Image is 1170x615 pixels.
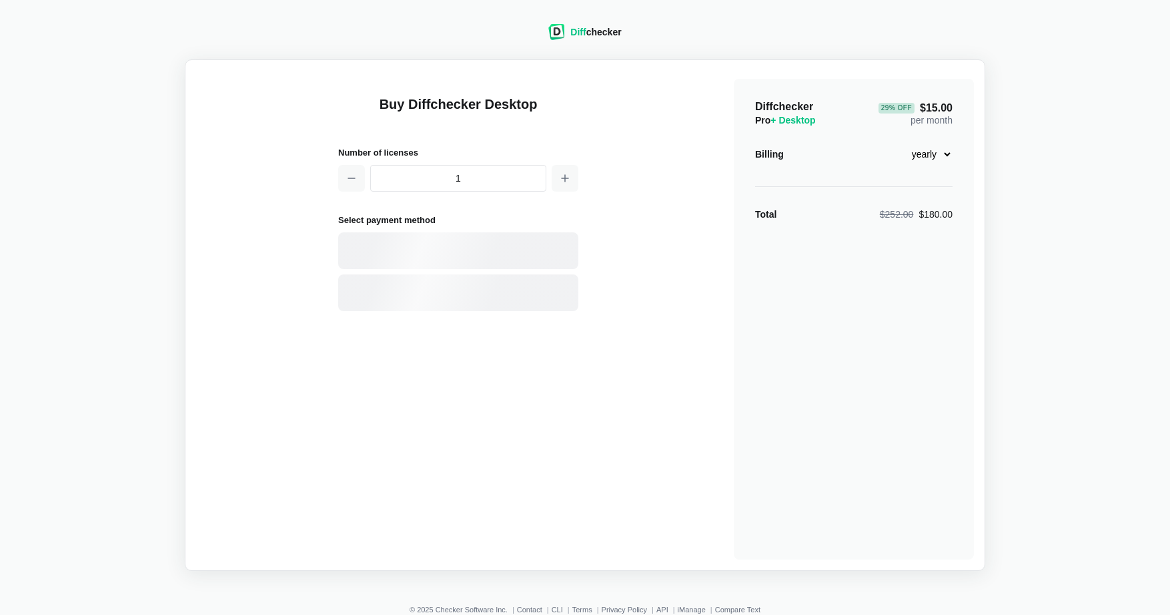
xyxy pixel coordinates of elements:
a: API [656,606,668,614]
h2: Number of licenses [338,146,578,160]
h1: Buy Diffchecker Desktop [338,95,578,130]
a: Compare Text [715,606,760,614]
span: $252.00 [880,209,914,220]
span: $15.00 [879,103,953,114]
strong: Total [755,209,776,220]
a: CLI [552,606,563,614]
div: per month [879,100,953,127]
div: Billing [755,148,784,161]
div: checker [570,25,621,39]
span: Pro [755,115,816,126]
h2: Select payment method [338,213,578,227]
div: 29 % Off [879,103,915,114]
li: © 2025 Checker Software Inc. [410,606,517,614]
span: + Desktop [770,115,815,126]
a: Privacy Policy [602,606,647,614]
span: Diff [570,27,586,37]
a: iManage [678,606,706,614]
span: Diffchecker [755,101,813,112]
input: 1 [370,165,546,192]
a: Terms [572,606,592,614]
img: Diffchecker logo [548,24,565,40]
a: Contact [517,606,542,614]
div: $180.00 [880,208,953,221]
a: Diffchecker logoDiffchecker [548,31,621,42]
